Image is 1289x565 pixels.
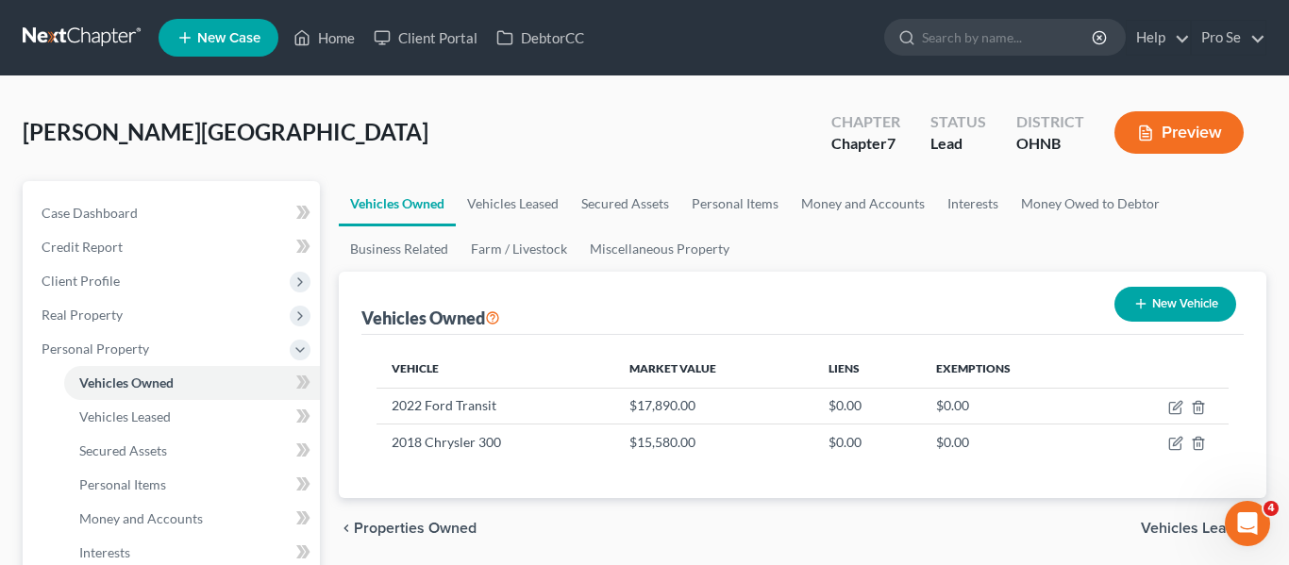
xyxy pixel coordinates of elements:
a: Vehicles Leased [456,181,570,226]
a: Money and Accounts [790,181,936,226]
td: $0.00 [813,388,921,424]
span: Case Dashboard [42,205,138,221]
a: Secured Assets [64,434,320,468]
a: Vehicles Owned [339,181,456,226]
a: Business Related [339,226,460,272]
a: DebtorCC [487,21,594,55]
button: chevron_left Properties Owned [339,521,477,536]
button: New Vehicle [1114,287,1236,322]
div: Lead [930,133,986,155]
span: Vehicles Owned [79,374,174,391]
div: District [1016,111,1084,133]
a: Help [1127,21,1190,55]
div: Status [930,111,986,133]
div: OHNB [1016,133,1084,155]
td: 2018 Chrysler 300 [377,424,614,460]
span: Personal Property [42,341,149,357]
span: Secured Assets [79,442,167,458]
a: Secured Assets [570,181,680,226]
span: Money and Accounts [79,510,203,526]
span: Credit Report [42,239,123,255]
i: chevron_left [339,521,354,536]
th: Exemptions [921,350,1099,388]
a: Money and Accounts [64,502,320,536]
span: Real Property [42,307,123,323]
span: 4 [1264,501,1279,516]
span: Vehicles Leased [79,408,171,424]
a: Case Dashboard [26,196,320,230]
span: New Case [197,31,260,45]
div: Vehicles Owned [361,307,500,329]
span: Client Profile [42,273,120,289]
td: $0.00 [921,388,1099,424]
a: Vehicles Owned [64,366,320,400]
a: Personal Items [680,181,790,226]
td: $0.00 [921,424,1099,460]
a: Money Owed to Debtor [1010,181,1171,226]
th: Vehicle [377,350,614,388]
td: 2022 Ford Transit [377,388,614,424]
span: Personal Items [79,476,166,492]
th: Market Value [614,350,813,388]
a: Home [284,21,364,55]
span: Properties Owned [354,521,477,536]
th: Liens [813,350,921,388]
a: Vehicles Leased [64,400,320,434]
a: Farm / Livestock [460,226,578,272]
span: [PERSON_NAME][GEOGRAPHIC_DATA] [23,118,428,145]
input: Search by name... [922,20,1095,55]
span: Interests [79,544,130,560]
span: 7 [887,134,896,152]
button: Preview [1114,111,1244,154]
a: Credit Report [26,230,320,264]
a: Client Portal [364,21,487,55]
td: $17,890.00 [614,388,813,424]
button: Vehicles Leased chevron_right [1141,521,1266,536]
span: Vehicles Leased [1141,521,1251,536]
iframe: Intercom live chat [1225,501,1270,546]
div: Chapter [831,133,900,155]
a: Pro Se [1192,21,1265,55]
a: Personal Items [64,468,320,502]
a: Interests [936,181,1010,226]
td: $0.00 [813,424,921,460]
div: Chapter [831,111,900,133]
a: Miscellaneous Property [578,226,741,272]
td: $15,580.00 [614,424,813,460]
